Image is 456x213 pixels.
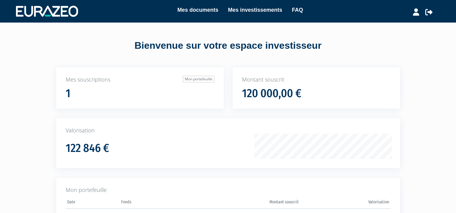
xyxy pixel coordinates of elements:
a: FAQ [292,6,303,14]
h1: 122 846 € [66,142,109,155]
a: Mes documents [177,6,218,14]
th: Fonds [120,198,210,209]
p: Montant souscrit [242,76,391,84]
h1: 120 000,00 € [242,87,301,100]
a: Mon portefeuille [183,76,214,82]
img: 1732889491-logotype_eurazeo_blanc_rvb.png [16,6,78,17]
p: Valorisation [66,127,391,134]
a: Mes investissements [228,6,282,14]
p: Mes souscriptions [66,76,214,84]
div: Bienvenue sur votre espace investisseur [43,39,414,53]
h1: 1 [66,87,71,100]
th: Montant souscrit [210,198,300,209]
th: Valorisation [300,198,390,209]
p: Mon portefeuille [66,186,391,194]
th: Date [66,198,120,209]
